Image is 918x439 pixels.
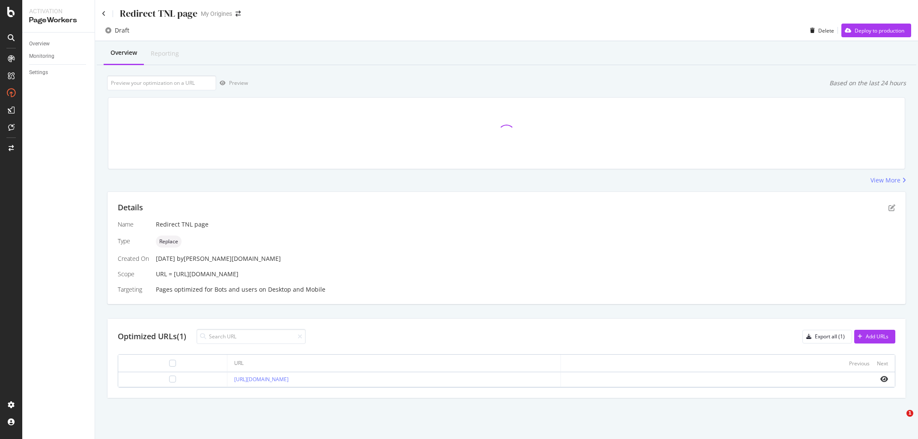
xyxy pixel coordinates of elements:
[110,48,137,57] div: Overview
[29,52,89,61] a: Monitoring
[880,376,888,382] i: eye
[849,358,870,368] button: Previous
[118,254,149,263] div: Created On
[29,39,89,48] a: Overview
[234,376,289,383] a: [URL][DOMAIN_NAME]
[159,239,178,244] span: Replace
[234,359,244,367] div: URL
[197,329,306,344] input: Search URL
[118,270,149,278] div: Scope
[115,26,129,35] div: Draft
[156,270,238,278] span: URL = [URL][DOMAIN_NAME]
[102,11,106,17] a: Click to go back
[120,7,197,20] div: Redirect TNL page
[854,330,895,343] button: Add URLs
[29,52,54,61] div: Monitoring
[118,202,143,213] div: Details
[201,9,232,18] div: My Origines
[29,7,88,15] div: Activation
[229,79,248,87] div: Preview
[156,254,895,263] div: [DATE]
[29,15,88,25] div: PageWorkers
[906,410,913,417] span: 1
[855,27,904,34] div: Deploy to production
[841,24,911,37] button: Deploy to production
[156,236,182,248] div: neutral label
[866,333,888,340] div: Add URLs
[889,410,909,430] iframe: Intercom live chat
[870,176,900,185] div: View More
[815,333,845,340] div: Export all (1)
[877,360,888,367] div: Next
[29,68,89,77] a: Settings
[107,75,216,90] input: Preview your optimization on a URL
[118,220,149,229] div: Name
[118,331,186,342] div: Optimized URLs (1)
[118,237,149,245] div: Type
[118,285,149,294] div: Targeting
[29,68,48,77] div: Settings
[268,285,325,294] div: Desktop and Mobile
[807,24,834,37] button: Delete
[156,220,895,229] div: Redirect TNL page
[829,79,906,87] div: Based on the last 24 hours
[802,330,852,343] button: Export all (1)
[888,204,895,211] div: pen-to-square
[235,11,241,17] div: arrow-right-arrow-left
[156,285,895,294] div: Pages optimized for on
[29,39,50,48] div: Overview
[849,360,870,367] div: Previous
[870,176,906,185] a: View More
[877,358,888,368] button: Next
[151,49,179,58] div: Reporting
[818,27,834,34] div: Delete
[216,76,248,90] button: Preview
[215,285,257,294] div: Bots and users
[177,254,281,263] div: by [PERSON_NAME][DOMAIN_NAME]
